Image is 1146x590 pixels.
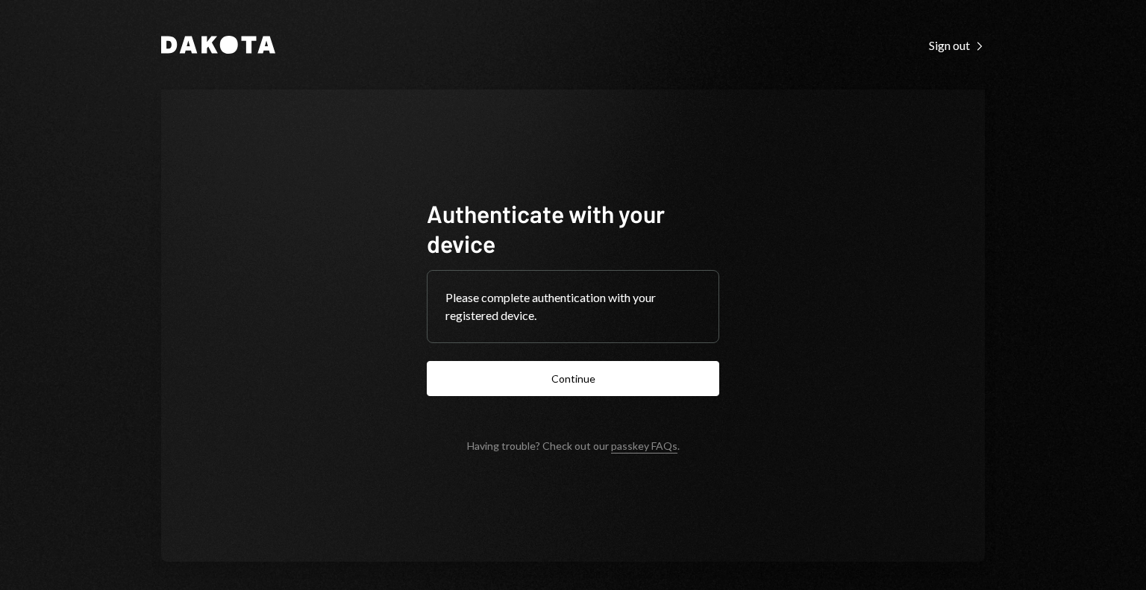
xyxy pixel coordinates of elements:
[929,37,985,53] a: Sign out
[611,439,677,454] a: passkey FAQs
[929,38,985,53] div: Sign out
[467,439,680,452] div: Having trouble? Check out our .
[427,198,719,258] h1: Authenticate with your device
[445,289,701,324] div: Please complete authentication with your registered device.
[427,361,719,396] button: Continue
